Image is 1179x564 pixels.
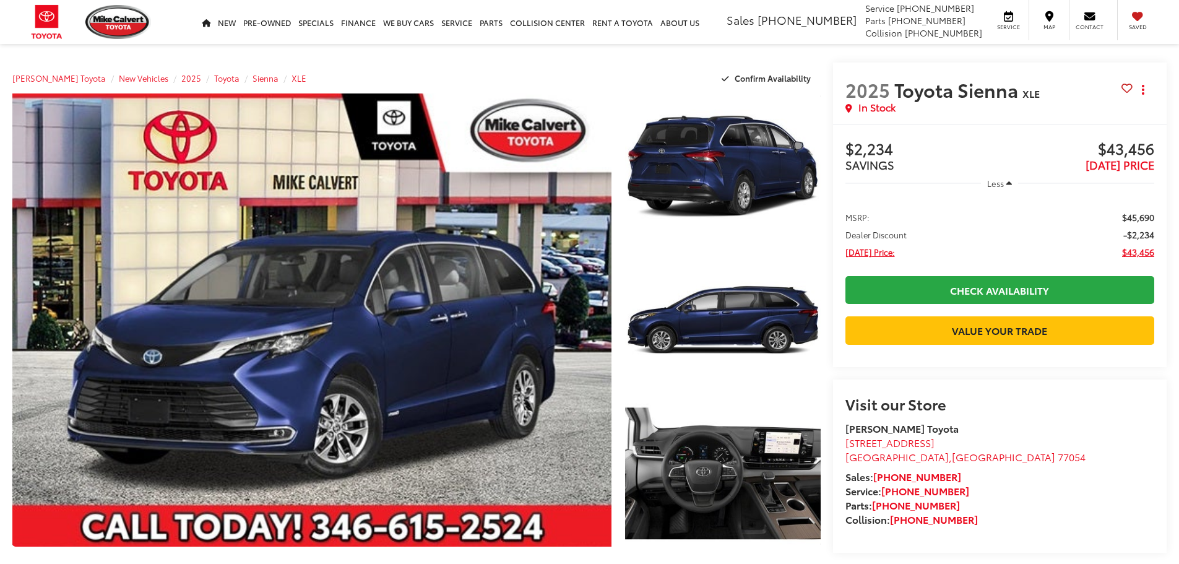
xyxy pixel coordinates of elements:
span: $45,690 [1122,211,1154,223]
a: [PERSON_NAME] Toyota [12,72,106,84]
span: [GEOGRAPHIC_DATA] [845,449,949,464]
a: New Vehicles [119,72,168,84]
img: 2025 Toyota Sienna XLE [623,92,822,241]
span: XLE [1022,86,1040,100]
span: MSRP: [845,211,870,223]
strong: [PERSON_NAME] Toyota [845,421,959,435]
span: [GEOGRAPHIC_DATA] [952,449,1055,464]
a: [PHONE_NUMBER] [890,512,978,526]
strong: Sales: [845,469,961,484]
span: Service [995,23,1022,31]
span: 77054 [1058,449,1086,464]
img: 2025 Toyota Sienna XLE [623,399,822,549]
span: [PHONE_NUMBER] [758,12,857,28]
img: 2025 Toyota Sienna XLE [6,91,617,549]
span: 2025 [845,76,890,103]
span: Dealer Discount [845,228,907,241]
span: [DATE] PRICE [1086,157,1154,173]
span: Service [865,2,894,14]
span: Less [987,178,1004,189]
span: SAVINGS [845,157,894,173]
span: , [845,449,1086,464]
a: Expand Photo 3 [625,401,821,547]
span: [PHONE_NUMBER] [897,2,974,14]
a: [PHONE_NUMBER] [873,469,961,484]
span: Sales [727,12,754,28]
strong: Collision: [845,512,978,526]
a: Expand Photo 0 [12,93,611,547]
img: Mike Calvert Toyota [85,5,151,39]
a: [PHONE_NUMBER] [881,484,969,498]
button: Actions [1133,79,1154,100]
span: $43,456 [1000,141,1154,159]
span: $43,456 [1122,246,1154,258]
span: [PHONE_NUMBER] [888,14,965,27]
span: Parts [865,14,886,27]
a: Expand Photo 2 [625,247,821,394]
span: Map [1035,23,1063,31]
button: Confirm Availability [715,67,821,89]
strong: Service: [845,484,969,498]
span: $2,234 [845,141,1000,159]
span: Contact [1076,23,1103,31]
span: Toyota Sienna [894,76,1022,103]
a: [PHONE_NUMBER] [872,498,960,512]
a: 2025 [181,72,201,84]
a: Expand Photo 1 [625,93,821,240]
strong: Parts: [845,498,960,512]
span: [DATE] Price: [845,246,895,258]
a: [STREET_ADDRESS] [GEOGRAPHIC_DATA],[GEOGRAPHIC_DATA] 77054 [845,435,1086,464]
a: Toyota [214,72,240,84]
span: -$2,234 [1123,228,1154,241]
a: Check Availability [845,276,1154,304]
button: Less [981,172,1018,194]
a: Value Your Trade [845,316,1154,344]
img: 2025 Toyota Sienna XLE [623,245,822,395]
a: XLE [292,72,306,84]
span: In Stock [858,100,896,115]
span: Saved [1124,23,1151,31]
span: dropdown dots [1142,85,1144,95]
span: [PHONE_NUMBER] [905,27,982,39]
a: Sienna [253,72,279,84]
span: Collision [865,27,902,39]
span: [STREET_ADDRESS] [845,435,935,449]
h2: Visit our Store [845,396,1154,412]
span: Confirm Availability [735,72,811,84]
